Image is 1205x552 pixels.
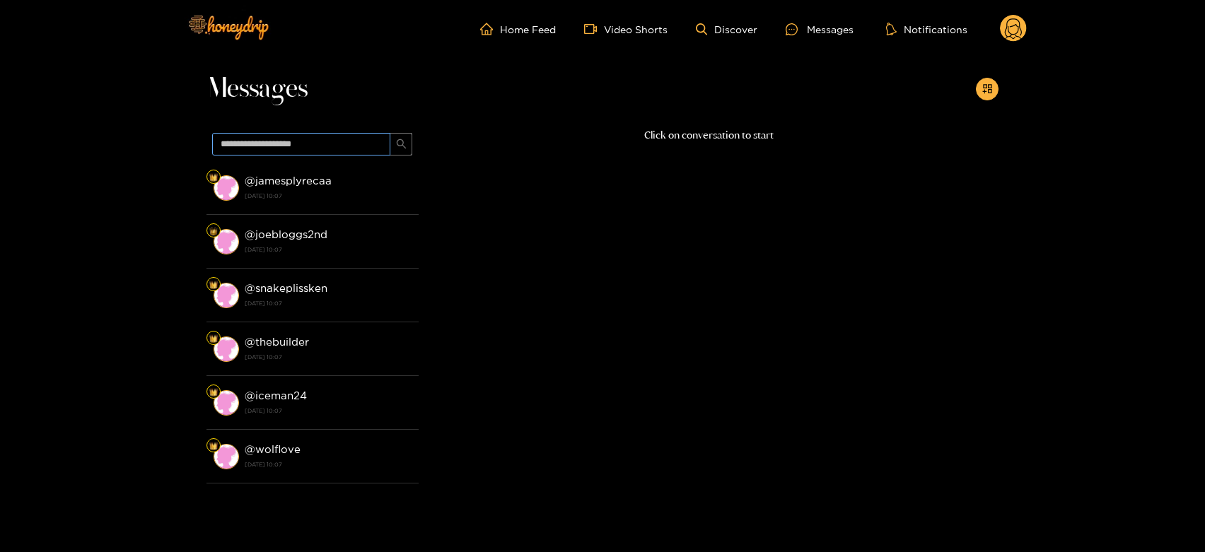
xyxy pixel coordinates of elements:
strong: [DATE] 10:07 [245,351,412,363]
img: conversation [214,336,239,362]
strong: [DATE] 10:07 [245,458,412,471]
strong: [DATE] 10:07 [245,243,412,256]
strong: [DATE] 10:07 [245,297,412,310]
img: Fan Level [209,281,218,289]
strong: @ snakeplissken [245,282,327,294]
img: conversation [214,444,239,469]
div: Messages [786,21,854,37]
strong: @ joebloggs2nd [245,228,327,240]
span: home [480,23,500,35]
button: Notifications [882,22,972,36]
a: Home Feed [480,23,556,35]
button: appstore-add [976,78,999,100]
span: video-camera [584,23,604,35]
strong: @ jamesplyrecaa [245,175,332,187]
img: Fan Level [209,334,218,343]
span: appstore-add [982,83,993,95]
span: search [396,139,407,151]
img: conversation [214,390,239,416]
img: Fan Level [209,388,218,397]
a: Discover [696,23,757,35]
span: Messages [206,72,308,106]
strong: @ thebuilder [245,336,309,348]
strong: @ iceman24 [245,389,307,401]
strong: [DATE] 10:07 [245,189,412,202]
img: conversation [214,283,239,308]
img: conversation [214,175,239,201]
strong: [DATE] 10:07 [245,404,412,417]
img: Fan Level [209,442,218,450]
p: Click on conversation to start [419,127,999,143]
button: search [390,133,412,155]
strong: @ wolflove [245,443,301,455]
img: Fan Level [209,227,218,235]
a: Video Shorts [584,23,668,35]
img: conversation [214,229,239,254]
img: Fan Level [209,173,218,182]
